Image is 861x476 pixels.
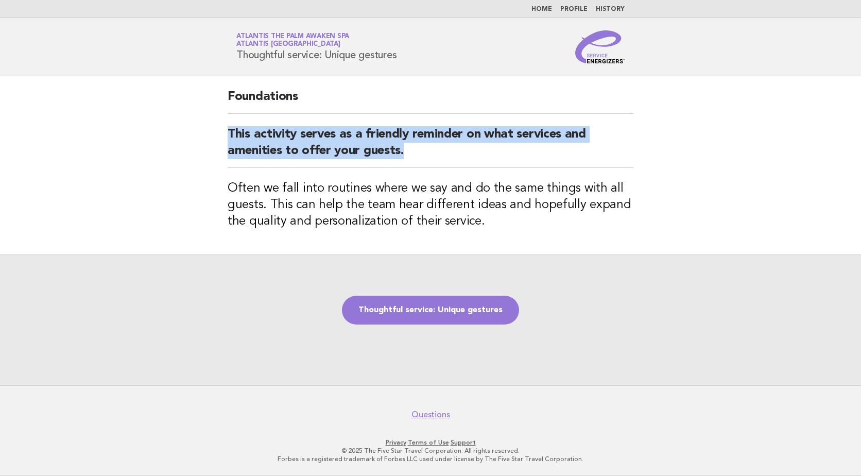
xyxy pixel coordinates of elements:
[596,6,625,12] a: History
[236,33,349,47] a: Atlantis The Palm Awaken SpaAtlantis [GEOGRAPHIC_DATA]
[228,180,633,230] h3: Often we fall into routines where we say and do the same things with all guests. This can help th...
[575,30,625,63] img: Service Energizers
[408,439,449,446] a: Terms of Use
[115,447,746,455] p: © 2025 The Five Star Travel Corporation. All rights reserved.
[228,126,633,168] h2: This activity serves as a friendly reminder on what services and amenities to offer your guests.
[228,89,633,114] h2: Foundations
[531,6,552,12] a: Home
[451,439,476,446] a: Support
[386,439,406,446] a: Privacy
[236,41,340,48] span: Atlantis [GEOGRAPHIC_DATA]
[342,296,519,325] a: Thoughtful service: Unique gestures
[236,33,397,60] h1: Thoughtful service: Unique gestures
[411,410,450,420] a: Questions
[115,438,746,447] p: · ·
[115,455,746,463] p: Forbes is a registered trademark of Forbes LLC used under license by The Five Star Travel Corpora...
[560,6,588,12] a: Profile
